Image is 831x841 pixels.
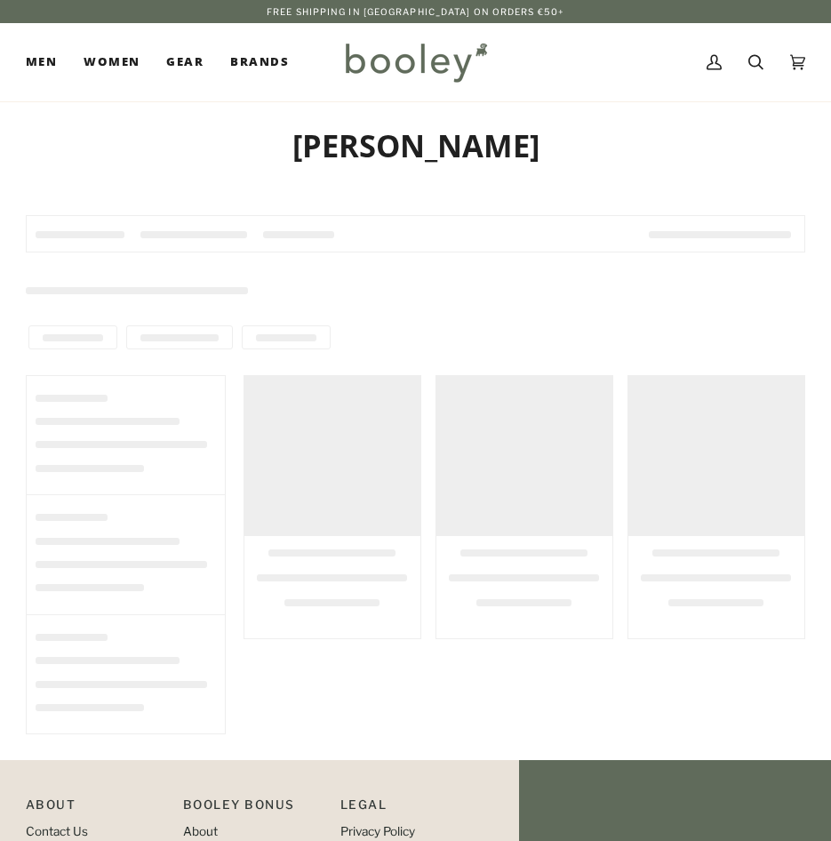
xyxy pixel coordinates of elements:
a: Men [26,23,70,101]
span: Men [26,53,57,71]
p: Free Shipping in [GEOGRAPHIC_DATA] on Orders €50+ [267,4,564,19]
p: Pipeline_Footer Sub [340,796,483,822]
a: Women [70,23,153,101]
span: Gear [166,53,204,71]
img: Booley [338,36,493,88]
p: Booley Bonus [183,796,326,822]
a: Brands [217,23,302,101]
a: Contact Us [26,824,88,838]
a: Privacy Policy [340,824,415,838]
p: Pipeline_Footer Main [26,796,169,822]
a: About [183,824,218,838]
span: Brands [230,53,289,71]
h1: [PERSON_NAME] [26,126,805,164]
span: Women [84,53,140,71]
a: Gear [153,23,217,101]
